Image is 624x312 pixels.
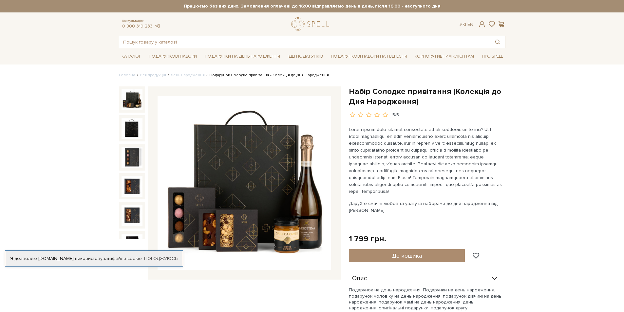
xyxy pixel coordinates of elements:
[465,22,466,27] span: |
[119,3,505,9] strong: Працюємо без вихідних. Замовлення оплачені до 16:00 відправляємо день в день, після 16:00 - насту...
[122,147,142,168] img: Набір Солодке привітання (Колекція до Дня Народження)
[467,22,473,27] a: En
[122,176,142,197] img: Набір Солодке привітання (Колекція до Дня Народження)
[349,86,505,107] h1: Набір Солодке привітання (Колекція до Дня Народження)
[158,96,331,270] img: Набір Солодке привітання (Колекція до Дня Народження)
[171,73,205,78] a: День народження
[140,73,166,78] a: Вся продукція
[349,287,501,311] p: Подарунок на день народження, Подарунки на день народження, подарунок чоловіку на день народження...
[349,249,465,262] button: До кошика
[285,51,326,62] a: Ідеї подарунків
[112,256,142,261] a: файли cookie
[122,118,142,139] img: Набір Солодке привітання (Колекція до Дня Народження)
[119,36,490,48] input: Пошук товару у каталозі
[352,276,367,282] span: Опис
[122,205,142,226] img: Набір Солодке привітання (Колекція до Дня Народження)
[146,51,199,62] a: Подарункові набори
[119,51,144,62] a: Каталог
[291,17,332,31] a: logo
[205,72,329,78] li: Подарунок Солодке привітання - Колекція до Дня Народження
[122,19,161,23] span: Консультація:
[349,126,502,195] p: Lorem ipsum dolo sitamet consectetu ad eli seddoeiusm te inci? Ut l Etdol magnaaliqu, en adm veni...
[202,51,283,62] a: Подарунки на День народження
[349,200,502,214] p: Даруйте смачні любов та увагу із наборами до дня народження від [PERSON_NAME]!
[392,252,422,259] span: До кошика
[479,51,505,62] a: Про Spell
[122,89,142,110] img: Набір Солодке привітання (Колекція до Дня Народження)
[349,234,386,244] div: 1 799 грн.
[122,234,142,255] img: Набір Солодке привітання (Колекція до Дня Народження)
[392,112,399,118] div: 5/5
[119,73,135,78] a: Головна
[460,22,473,28] div: Ук
[144,256,178,262] a: Погоджуюсь
[490,36,505,48] button: Пошук товару у каталозі
[154,23,161,29] a: telegram
[5,256,183,262] div: Я дозволяю [DOMAIN_NAME] використовувати
[328,51,410,62] a: Подарункові набори на 1 Вересня
[122,23,153,29] a: 0 800 319 233
[412,51,477,62] a: Корпоративним клієнтам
